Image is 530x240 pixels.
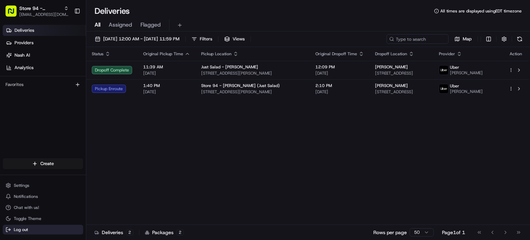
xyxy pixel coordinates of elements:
a: 💻API Documentation [56,151,114,164]
span: [STREET_ADDRESS][PERSON_NAME] [201,89,304,95]
span: Pickup Location [201,51,232,57]
span: 1:40 PM [143,83,190,88]
button: Chat with us! [3,203,83,212]
img: uber-new-logo.jpeg [439,84,448,93]
span: Provider [439,51,455,57]
span: [DATE] [143,89,190,95]
p: Welcome 👋 [7,27,126,38]
div: 💻 [58,155,64,160]
img: 1736555255976-a54dd68f-1ca7-489b-9aae-adbdc363a1c4 [14,126,19,131]
span: Status [92,51,104,57]
span: Nash AI [14,52,30,58]
div: Action [509,51,523,57]
div: Past conversations [7,89,44,95]
p: Rows per page [373,229,407,236]
span: [DATE] [315,89,364,95]
a: Providers [3,37,86,48]
button: Toggle Theme [3,214,83,223]
span: [STREET_ADDRESS][PERSON_NAME] [201,70,304,76]
span: Toggle Theme [14,216,41,221]
span: Analytics [14,65,33,71]
span: [PERSON_NAME] [450,70,483,76]
span: [DATE] 12:00 AM - [DATE] 11:59 PM [103,36,179,42]
img: 1736555255976-a54dd68f-1ca7-489b-9aae-adbdc363a1c4 [7,66,19,78]
span: Just Salad - [PERSON_NAME] [201,64,258,70]
span: [DATE] [62,107,76,112]
span: Map [463,36,472,42]
span: Dropoff Location [375,51,407,57]
div: Packages [145,229,184,236]
span: Uber [450,83,459,89]
button: Store 94 - [PERSON_NAME] (Just Salad)[EMAIL_ADDRESS][DOMAIN_NAME] [3,3,71,19]
span: Pylon [69,171,84,176]
div: Start new chat [31,66,113,73]
button: Store 94 - [PERSON_NAME] (Just Salad) [19,5,61,12]
button: Log out [3,225,83,234]
button: Notifications [3,192,83,201]
input: Clear [18,44,114,51]
span: 2:10 PM [315,83,364,88]
div: 2 [176,229,184,236]
span: Original Dropoff Time [315,51,357,57]
span: 11:39 AM [143,64,190,70]
a: Deliveries [3,25,86,36]
img: 1736555255976-a54dd68f-1ca7-489b-9aae-adbdc363a1c4 [14,107,19,113]
span: Filters [200,36,212,42]
span: Uber [450,65,459,70]
button: [EMAIL_ADDRESS][DOMAIN_NAME] [19,12,69,17]
button: Refresh [515,34,524,44]
span: Settings [14,183,29,188]
span: [STREET_ADDRESS] [375,70,428,76]
span: All [95,21,100,29]
span: [PERSON_NAME] [450,89,483,94]
a: Nash AI [3,50,86,61]
span: [STREET_ADDRESS] [375,89,428,95]
img: Nash [7,7,21,20]
span: [DATE] [143,70,190,76]
h1: Deliveries [95,6,130,17]
button: Start new chat [117,68,126,76]
img: 1724597045416-56b7ee45-8013-43a0-a6f9-03cb97ddad50 [14,66,27,78]
span: Klarizel Pensader [21,107,57,112]
button: Filters [188,34,215,44]
span: Notifications [14,194,38,199]
button: [DATE] 12:00 AM - [DATE] 11:59 PM [92,34,183,44]
input: Type to search [386,34,449,44]
span: API Documentation [65,154,111,161]
span: [DATE] [61,125,75,131]
span: Original Pickup Time [143,51,183,57]
span: [DATE] [315,70,364,76]
span: Deliveries [14,27,34,33]
span: Views [233,36,245,42]
span: Log out [14,227,28,232]
div: Page 1 of 1 [442,229,465,236]
span: [PERSON_NAME] [21,125,56,131]
a: Analytics [3,62,86,73]
div: 2 [126,229,134,236]
button: Views [221,34,248,44]
span: Store 94 - [PERSON_NAME] (Just Salad) [201,83,280,88]
span: [PERSON_NAME] [375,83,408,88]
button: See all [107,88,126,96]
div: We're available if you need us! [31,73,95,78]
span: 12:09 PM [315,64,364,70]
a: Powered byPylon [49,171,84,176]
span: Create [40,161,54,167]
button: Create [3,158,83,169]
span: Flagged [140,21,161,29]
span: All times are displayed using EDT timezone [440,8,522,14]
div: Deliveries [95,229,134,236]
a: 📗Knowledge Base [4,151,56,164]
img: uber-new-logo.jpeg [439,66,448,75]
span: • [58,107,61,112]
img: Klarizel Pensader [7,100,18,111]
div: Favorites [3,79,83,90]
span: Chat with us! [14,205,39,210]
span: Knowledge Base [14,154,53,161]
span: [PERSON_NAME] [375,64,408,70]
span: Providers [14,40,33,46]
button: Settings [3,181,83,190]
div: 📗 [7,155,12,160]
